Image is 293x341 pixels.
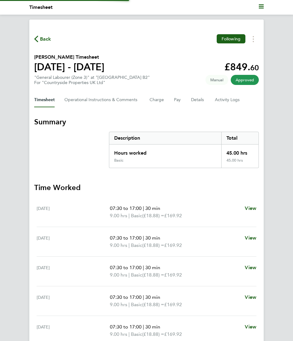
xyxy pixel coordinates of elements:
span: | [143,265,144,270]
span: 9.00 hrs [110,302,127,307]
span: (£18.88) = [142,272,164,278]
span: Basic [131,242,142,249]
div: [DATE] [37,205,110,219]
span: View [245,324,256,330]
span: 30 min [145,235,160,241]
div: Description [109,132,221,144]
button: Following [217,34,245,43]
span: | [128,242,130,248]
span: Basic [131,301,142,308]
span: 07:30 to 17:00 [110,235,142,241]
a: View [245,323,256,331]
span: (£18.88) = [142,331,164,337]
button: Details [191,93,205,107]
span: £169.92 [164,213,182,218]
div: [DATE] [37,323,110,338]
div: [DATE] [37,264,110,279]
span: (£18.88) = [142,242,164,248]
div: [DATE] [37,294,110,308]
span: | [143,235,144,241]
span: | [128,213,130,218]
span: 07:30 to 17:00 [110,324,142,330]
span: (£18.88) = [142,213,164,218]
button: Back [34,35,51,43]
span: 9.00 hrs [110,242,127,248]
span: 30 min [145,265,160,270]
span: (£18.88) = [142,302,164,307]
span: 30 min [145,294,160,300]
a: View [245,294,256,301]
app-decimal: £849. [224,61,259,73]
div: For "Countryside Properties UK Ltd" [34,80,150,85]
div: Hours worked [109,145,221,158]
span: | [143,294,144,300]
span: 07:30 to 17:00 [110,265,142,270]
span: View [245,235,256,241]
span: | [128,302,130,307]
span: Basic [131,212,142,219]
span: 30 min [145,324,160,330]
span: Back [40,35,51,43]
button: Pay [174,93,181,107]
span: 30 min [145,205,160,211]
span: | [143,205,144,211]
button: Timesheets Menu [248,34,259,44]
span: | [128,272,130,278]
div: Total [221,132,259,144]
li: Timesheet [29,4,52,11]
div: Summary [109,132,259,168]
span: £169.92 [164,331,182,337]
div: 45.00 hrs [221,158,259,168]
div: 45.00 hrs [221,145,259,158]
span: 07:30 to 17:00 [110,205,142,211]
h1: [DATE] - [DATE] [34,61,104,73]
span: 60 [250,63,259,72]
h3: Time Worked [34,183,259,193]
span: Basic [131,331,142,338]
span: 9.00 hrs [110,331,127,337]
div: "General Labourer (Zone 3)" at "[GEOGRAPHIC_DATA] B2" [34,75,150,85]
span: Basic [131,271,142,279]
div: [DATE] [37,234,110,249]
span: | [128,331,130,337]
h2: [PERSON_NAME] Timesheet [34,53,104,61]
span: | [143,324,144,330]
a: View [245,234,256,242]
span: This timesheet was manually created. [205,75,228,85]
span: 9.00 hrs [110,272,127,278]
span: View [245,294,256,300]
span: This timesheet has been approved. [231,75,259,85]
span: £169.92 [164,242,182,248]
h3: Summary [34,117,259,127]
span: View [245,265,256,270]
button: Operational Instructions & Comments [64,93,140,107]
span: 9.00 hrs [110,213,127,218]
span: Following [222,36,241,42]
button: Activity Logs [215,93,241,107]
span: 07:30 to 17:00 [110,294,142,300]
div: Basic [114,158,123,163]
span: View [245,205,256,211]
button: Charge [150,93,164,107]
a: View [245,264,256,271]
button: Timesheet [34,93,55,107]
a: View [245,205,256,212]
span: £169.92 [164,272,182,278]
span: £169.92 [164,302,182,307]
